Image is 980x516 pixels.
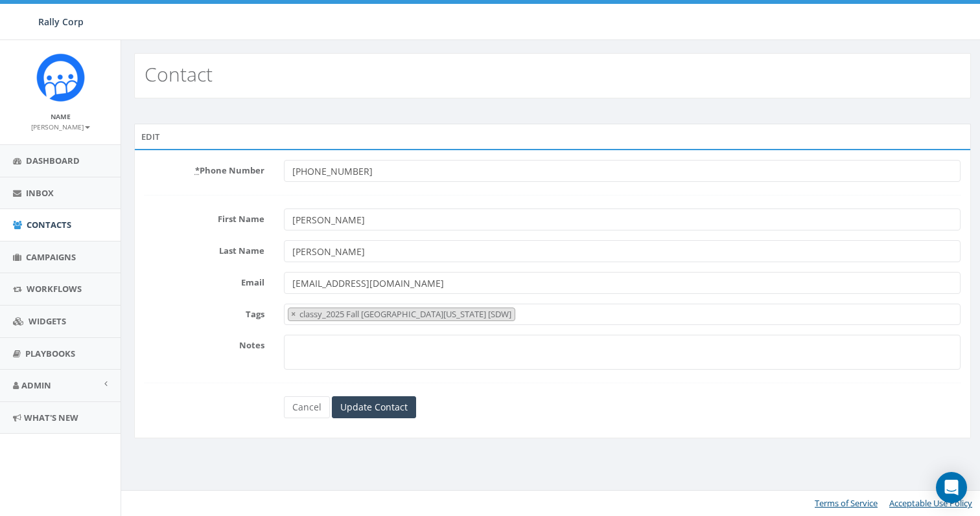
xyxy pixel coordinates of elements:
[298,308,515,320] span: classy_2025 Fall [GEOGRAPHIC_DATA][US_STATE] [SDW]
[519,309,525,321] textarea: Search
[288,308,298,320] button: Remove item
[134,124,971,150] div: Edit
[24,412,78,423] span: What's New
[51,112,71,121] small: Name
[291,308,296,320] span: ×
[195,164,200,176] abbr: required
[135,240,274,257] label: Last Name
[26,155,80,166] span: Dashboard
[27,283,82,295] span: Workflows
[31,120,90,132] a: [PERSON_NAME]
[29,315,66,327] span: Widgets
[815,497,878,509] a: Terms of Service
[27,219,71,230] span: Contacts
[38,16,84,28] span: Rally Corp
[25,348,75,359] span: Playbooks
[135,335,274,352] label: Notes
[135,272,274,289] label: Email
[889,497,972,509] a: Acceptable Use Policy
[288,308,515,321] li: classy_2025 Fall University of Alabama [SDW]
[135,160,274,177] label: Phone Number
[36,53,85,102] img: Icon_1.png
[145,63,213,85] h2: Contact
[135,304,274,320] label: Tags
[135,208,274,225] label: First Name
[936,472,967,503] div: Open Intercom Messenger
[332,396,416,418] input: Update Contact
[21,379,51,391] span: Admin
[26,251,76,263] span: Campaigns
[284,396,330,418] a: Cancel
[26,187,54,199] span: Inbox
[31,122,90,131] small: [PERSON_NAME]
